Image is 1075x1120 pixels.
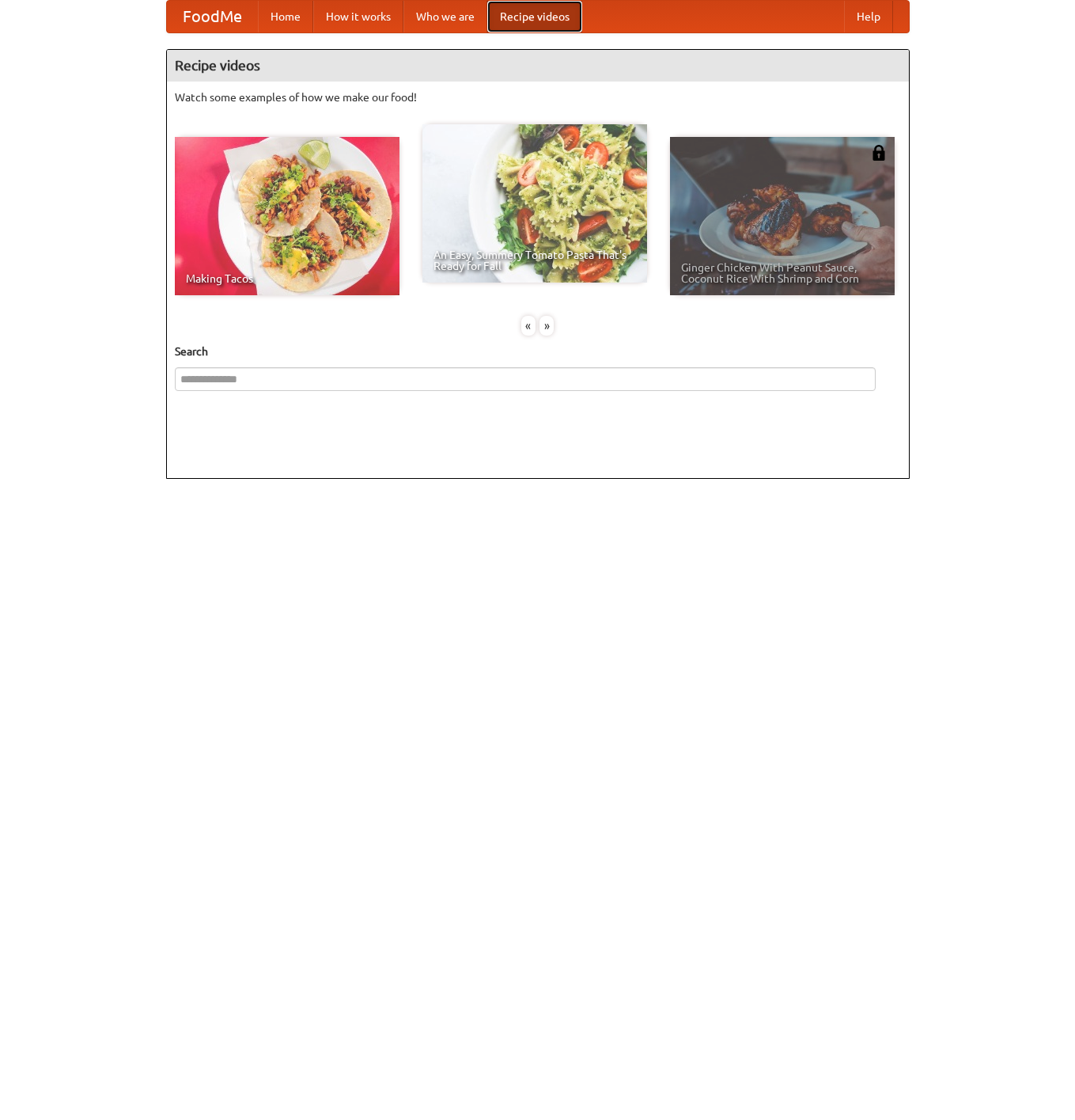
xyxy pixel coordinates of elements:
div: » [539,316,554,336]
a: Recipe videos [487,1,582,32]
a: Who we are [403,1,487,32]
h4: Recipe videos [167,50,909,82]
a: An Easy, Summery Tomato Pasta That's Ready for Fall [422,124,647,283]
a: Home [258,1,313,32]
span: An Easy, Summery Tomato Pasta That's Ready for Fall [433,249,636,271]
div: « [521,316,536,336]
a: Making Tacos [175,137,399,295]
a: Help [844,1,893,32]
a: How it works [313,1,403,32]
p: Watch some examples of how we make our food! [175,89,901,105]
span: Making Tacos [186,273,388,284]
h5: Search [175,344,901,359]
img: 483408.png [871,145,887,161]
a: FoodMe [167,1,258,32]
